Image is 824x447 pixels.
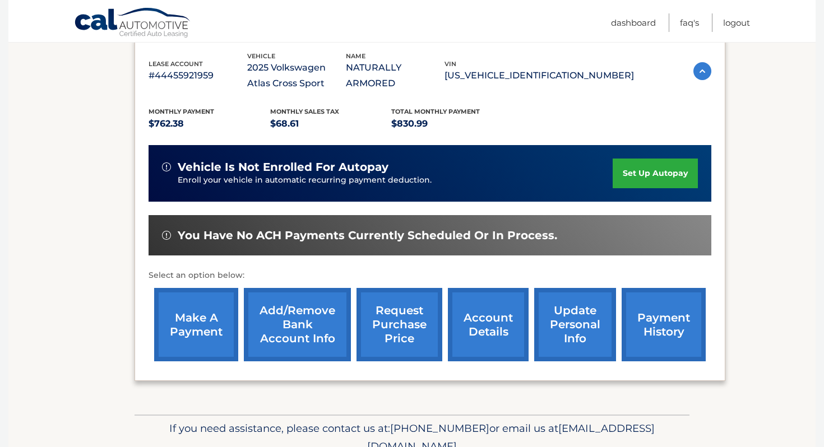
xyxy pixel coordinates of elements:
p: [US_VEHICLE_IDENTIFICATION_NUMBER] [445,68,634,83]
img: alert-white.svg [162,162,171,171]
span: Monthly sales Tax [270,108,339,115]
p: 2025 Volkswagen Atlas Cross Sport [247,60,346,91]
a: make a payment [154,288,238,361]
a: request purchase price [357,288,442,361]
img: alert-white.svg [162,231,171,240]
span: vehicle is not enrolled for autopay [178,160,388,174]
p: Enroll your vehicle in automatic recurring payment deduction. [178,174,613,187]
span: You have no ACH payments currently scheduled or in process. [178,229,557,243]
span: lease account [149,60,203,68]
p: $68.61 [270,116,392,132]
a: set up autopay [613,159,698,188]
a: account details [448,288,529,361]
a: Dashboard [611,13,656,32]
a: payment history [622,288,706,361]
p: Select an option below: [149,269,711,282]
a: Cal Automotive [74,7,192,40]
p: #44455921959 [149,68,247,83]
span: [PHONE_NUMBER] [390,422,489,435]
a: Logout [723,13,750,32]
span: name [346,52,365,60]
span: Monthly Payment [149,108,214,115]
p: $762.38 [149,116,270,132]
a: Add/Remove bank account info [244,288,351,361]
span: vin [445,60,456,68]
span: Total Monthly Payment [391,108,480,115]
p: $830.99 [391,116,513,132]
span: vehicle [247,52,275,60]
img: accordion-active.svg [693,62,711,80]
a: FAQ's [680,13,699,32]
p: NATURALLY ARMORED [346,60,445,91]
a: update personal info [534,288,616,361]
